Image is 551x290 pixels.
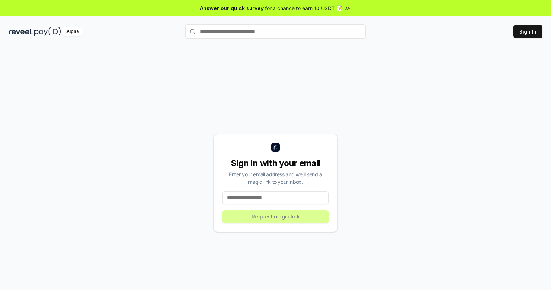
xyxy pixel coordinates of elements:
button: Sign In [513,25,542,38]
img: reveel_dark [9,27,33,36]
span: Answer our quick survey [200,4,264,12]
img: logo_small [271,143,280,152]
img: pay_id [34,27,61,36]
div: Sign in with your email [222,157,329,169]
span: for a chance to earn 10 USDT 📝 [265,4,342,12]
div: Enter your email address and we’ll send a magic link to your inbox. [222,170,329,186]
div: Alpha [62,27,83,36]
